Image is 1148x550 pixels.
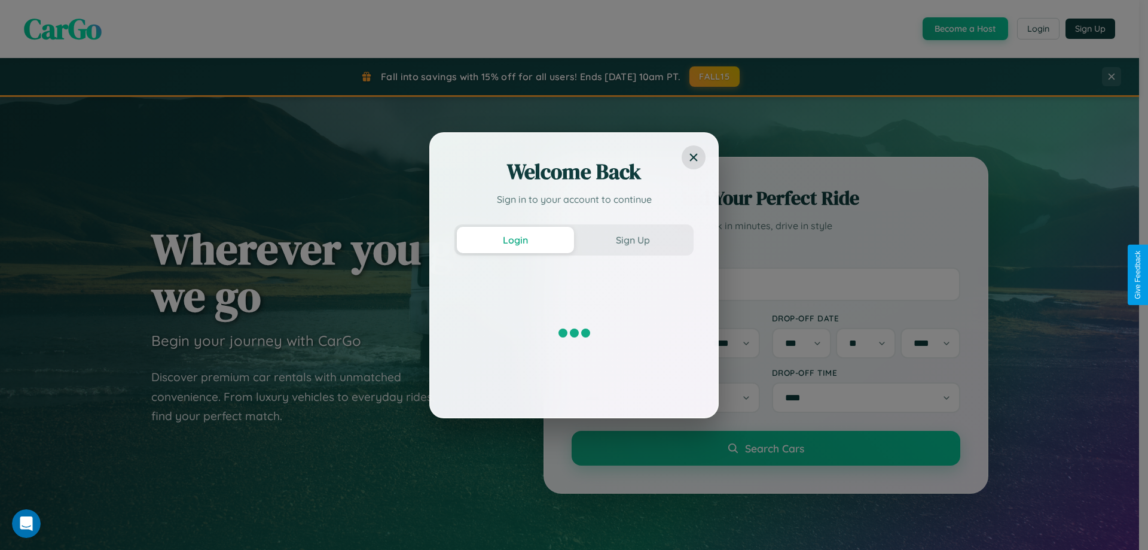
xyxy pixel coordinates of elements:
button: Sign Up [574,227,691,253]
iframe: Intercom live chat [12,509,41,538]
h2: Welcome Back [454,157,694,186]
p: Sign in to your account to continue [454,192,694,206]
div: Give Feedback [1134,251,1142,299]
button: Login [457,227,574,253]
